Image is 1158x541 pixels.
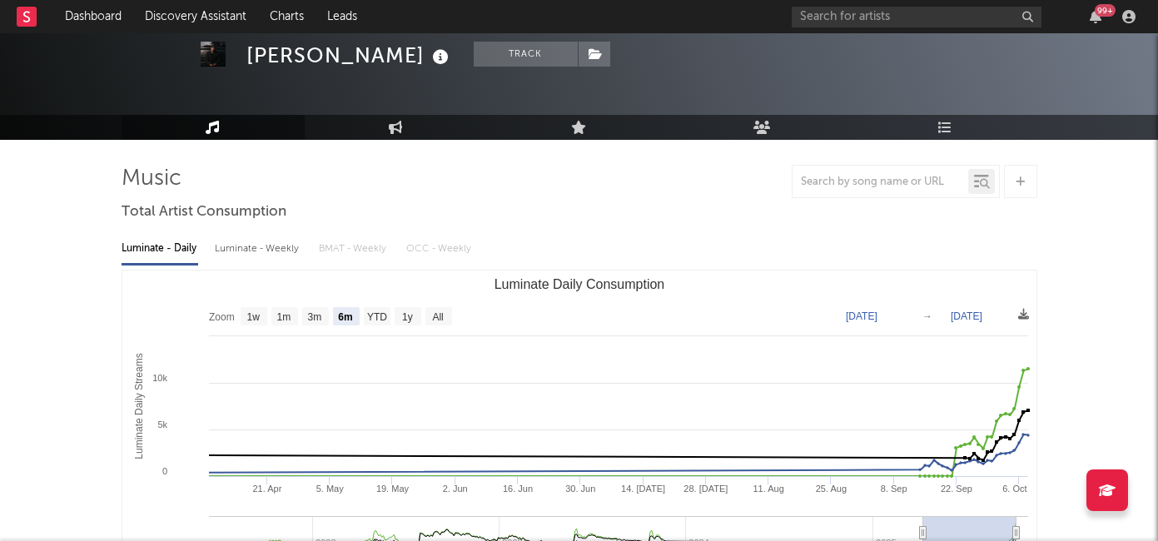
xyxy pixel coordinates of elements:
[502,484,532,494] text: 16. Jun
[793,176,968,189] input: Search by song name or URL
[815,484,846,494] text: 25. Aug
[366,311,386,323] text: YTD
[246,311,260,323] text: 1w
[338,311,352,323] text: 6m
[122,202,286,222] span: Total Artist Consumption
[494,277,664,291] text: Luminate Daily Consumption
[565,484,595,494] text: 30. Jun
[922,310,932,322] text: →
[442,484,467,494] text: 2. Jun
[215,235,302,263] div: Luminate - Weekly
[402,311,413,323] text: 1y
[307,311,321,323] text: 3m
[246,42,453,69] div: [PERSON_NAME]
[474,42,578,67] button: Track
[152,373,167,383] text: 10k
[1095,4,1116,17] div: 99 +
[792,7,1041,27] input: Search for artists
[621,484,665,494] text: 14. [DATE]
[1002,484,1026,494] text: 6. Oct
[162,466,166,476] text: 0
[880,484,907,494] text: 8. Sep
[683,484,728,494] text: 28. [DATE]
[432,311,443,323] text: All
[951,310,982,322] text: [DATE]
[276,311,291,323] text: 1m
[1090,10,1101,23] button: 99+
[316,484,344,494] text: 5. May
[157,419,167,429] text: 5k
[375,484,409,494] text: 19. May
[753,484,783,494] text: 11. Aug
[846,310,877,322] text: [DATE]
[122,235,198,263] div: Luminate - Daily
[941,484,972,494] text: 22. Sep
[132,353,144,459] text: Luminate Daily Streams
[252,484,281,494] text: 21. Apr
[209,311,235,323] text: Zoom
